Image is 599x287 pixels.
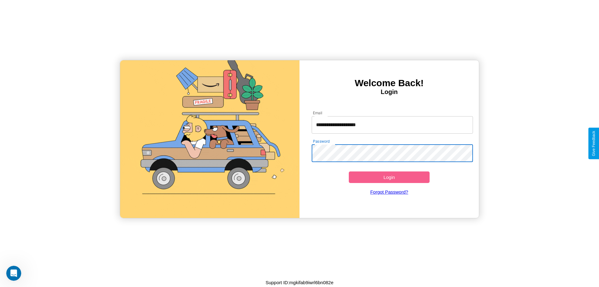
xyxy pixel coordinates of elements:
[6,266,21,281] iframe: Intercom live chat
[313,110,323,116] label: Email
[592,131,596,156] div: Give Feedback
[299,78,479,88] h3: Welcome Back!
[265,278,334,287] p: Support ID: mgkifab9iwrl6bn082e
[309,183,470,201] a: Forgot Password?
[120,60,299,218] img: gif
[313,139,329,144] label: Password
[299,88,479,96] h4: Login
[349,171,430,183] button: Login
